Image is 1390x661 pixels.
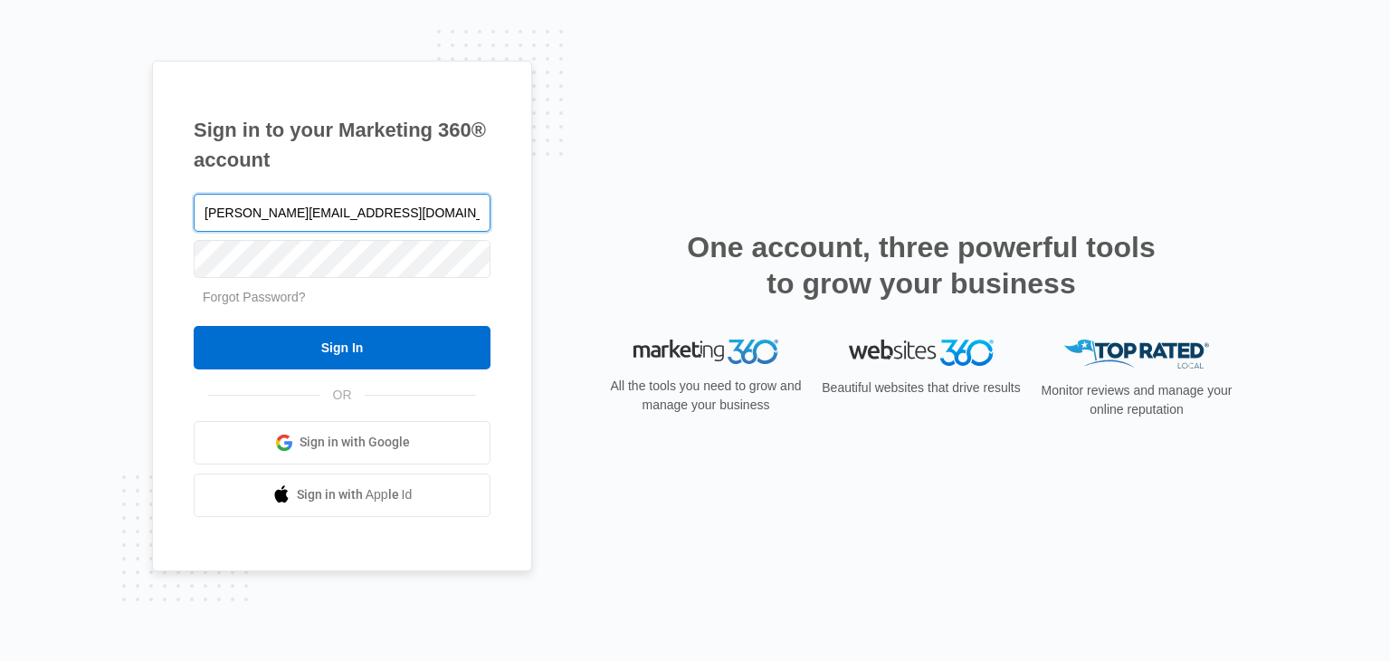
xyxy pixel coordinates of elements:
[194,326,490,369] input: Sign In
[203,290,306,304] a: Forgot Password?
[194,474,490,517] a: Sign in with Apple Id
[605,377,807,415] p: All the tools you need to grow and manage your business
[1064,340,1209,369] img: Top Rated Local
[681,229,1161,302] h2: One account, three powerful tools to grow your business
[194,421,490,465] a: Sign in with Google
[320,386,365,405] span: OR
[194,194,490,232] input: Email
[1035,381,1238,419] p: Monitor reviews and manage your online reputation
[849,340,994,366] img: Websites 360
[300,433,410,452] span: Sign in with Google
[633,340,778,365] img: Marketing 360
[820,378,1023,398] p: Beautiful websites that drive results
[297,485,413,504] span: Sign in with Apple Id
[194,115,490,175] h1: Sign in to your Marketing 360® account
